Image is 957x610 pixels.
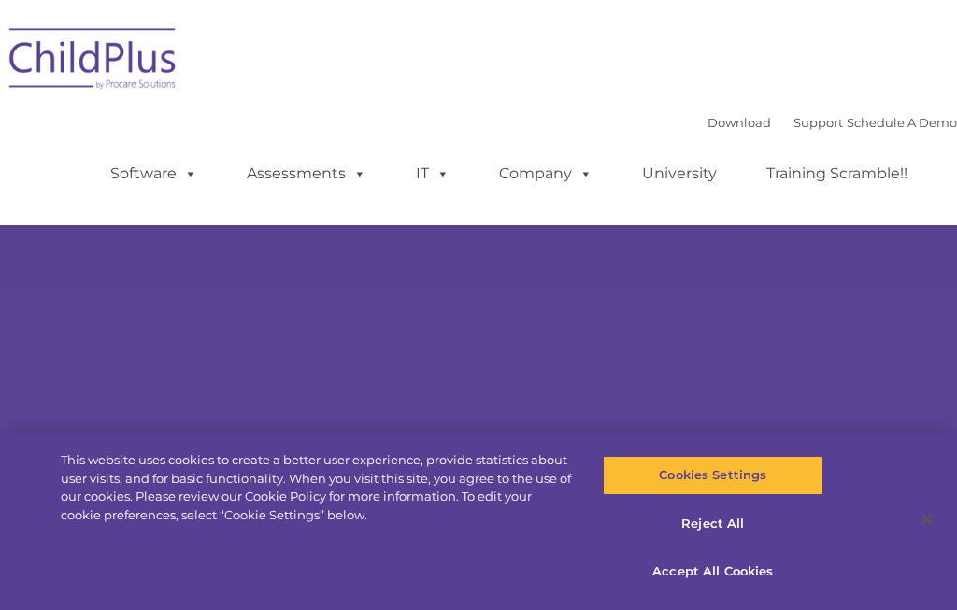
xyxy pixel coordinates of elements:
button: Cookies Settings [603,456,823,495]
button: Accept All Cookies [603,552,823,591]
a: Support [793,115,843,130]
a: Download [707,115,771,130]
a: Software [92,155,216,192]
button: Reject All [603,504,823,544]
a: Company [480,155,611,192]
a: University [623,155,736,192]
a: Schedule A Demo [847,115,957,130]
a: IT [397,155,468,192]
a: Assessments [228,155,385,192]
font: | [707,115,957,130]
div: This website uses cookies to create a better user experience, provide statistics about user visit... [61,451,574,524]
button: Close [907,499,948,540]
a: Training Scramble!! [748,155,926,192]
